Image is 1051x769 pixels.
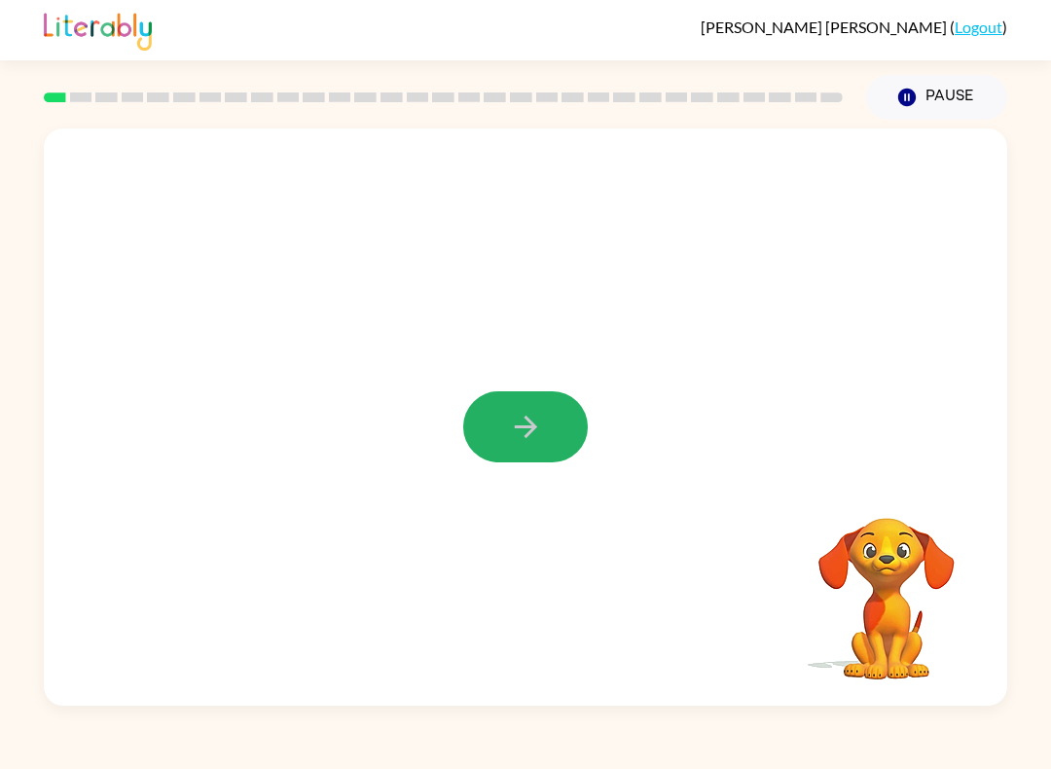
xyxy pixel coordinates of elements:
[701,18,950,36] span: [PERSON_NAME] [PERSON_NAME]
[866,75,1007,120] button: Pause
[44,8,152,51] img: Literably
[955,18,1002,36] a: Logout
[701,18,1007,36] div: ( )
[789,488,984,682] video: Your browser must support playing .mp4 files to use Literably. Please try using another browser.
